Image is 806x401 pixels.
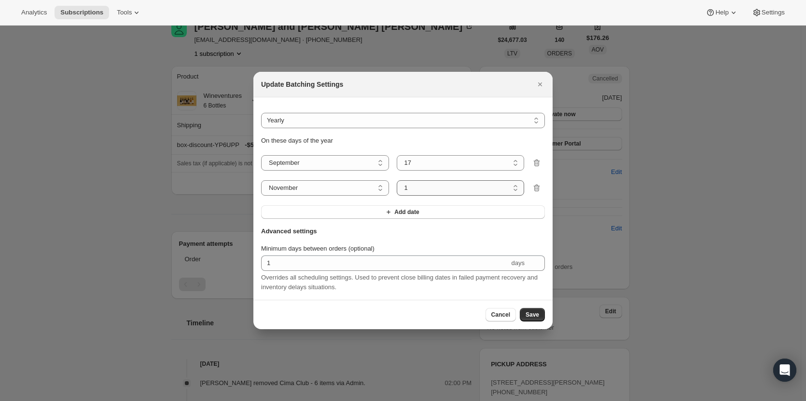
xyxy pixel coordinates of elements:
button: Subscriptions [55,6,109,19]
button: Cancel [486,308,516,321]
span: Subscriptions [60,9,103,16]
h2: Update Batching Settings [261,80,343,89]
span: Minimum days between orders (optional) [261,245,375,252]
span: Settings [762,9,785,16]
span: Tools [117,9,132,16]
span: Analytics [21,9,47,16]
span: Save [526,311,539,319]
button: Save [520,308,545,321]
span: Overrides all scheduling settings. Used to prevent close billing dates in failed payment recovery... [261,274,538,291]
button: Settings [746,6,791,19]
div: Open Intercom Messenger [773,359,796,382]
span: Help [715,9,728,16]
button: Tools [111,6,147,19]
button: Analytics [15,6,53,19]
span: days [512,259,525,267]
button: Add date [261,205,545,219]
button: Help [700,6,744,19]
span: Advanced settings [261,227,317,236]
span: Add date [394,208,419,216]
span: Cancel [491,311,510,319]
button: Close [533,78,547,91]
p: On these days of the year [261,136,545,146]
